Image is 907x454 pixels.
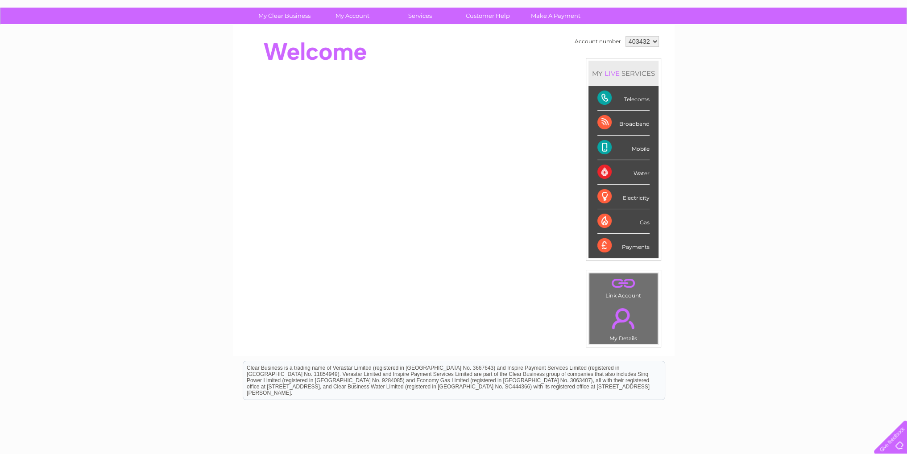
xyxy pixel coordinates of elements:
[248,8,321,24] a: My Clear Business
[588,61,659,86] div: MY SERVICES
[739,4,800,16] a: 0333 014 3131
[597,160,650,185] div: Water
[848,38,870,45] a: Contact
[589,273,658,301] td: Link Account
[315,8,389,24] a: My Account
[772,38,792,45] a: Energy
[597,209,650,234] div: Gas
[519,8,592,24] a: Make A Payment
[592,303,655,334] a: .
[829,38,842,45] a: Blog
[592,276,655,291] a: .
[572,34,623,49] td: Account number
[750,38,767,45] a: Water
[797,38,824,45] a: Telecoms
[597,111,650,135] div: Broadband
[383,8,457,24] a: Services
[597,185,650,209] div: Electricity
[597,136,650,160] div: Mobile
[32,23,77,50] img: logo.png
[603,69,621,78] div: LIVE
[597,234,650,258] div: Payments
[878,38,899,45] a: Log out
[451,8,525,24] a: Customer Help
[243,5,665,43] div: Clear Business is a trading name of Verastar Limited (registered in [GEOGRAPHIC_DATA] No. 3667643...
[589,301,658,344] td: My Details
[597,86,650,111] div: Telecoms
